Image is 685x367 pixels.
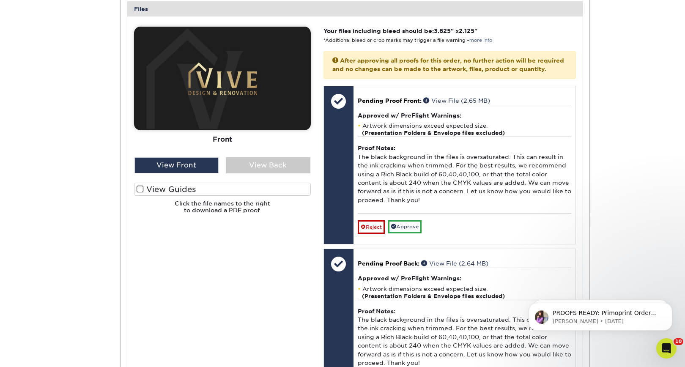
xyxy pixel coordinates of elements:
strong: Proof Notes: [358,145,395,151]
strong: (Presentation Folders & Envelope files excluded) [362,293,505,299]
p: Message from Erica, sent 2d ago [37,33,146,40]
iframe: Intercom live chat [656,338,677,359]
span: 2.125 [459,27,474,34]
h6: Click the file names to the right to download a PDF proof. [134,200,311,221]
a: more info [469,38,492,43]
iframe: Intercom notifications message [516,285,685,344]
span: 10 [674,338,683,345]
a: View File (2.64 MB) [421,260,488,267]
div: View Back [226,157,310,173]
div: Front [134,130,311,149]
h4: Approved w/ PreFlight Warnings: [358,112,571,119]
li: Artwork dimensions exceed expected size. [358,122,571,137]
strong: After approving all proofs for this order, no further action will be required and no changes can ... [332,57,564,72]
span: Pending Proof Back: [358,260,419,267]
a: Approve [388,220,422,233]
span: PROOFS READY: Primoprint Order 25925-114524-99244 Thank you for placing your print order with Pri... [37,25,144,183]
h4: Approved w/ PreFlight Warnings: [358,275,571,282]
li: Artwork dimensions exceed expected size. [358,285,571,300]
strong: Proof Notes: [358,308,395,315]
a: View File (2.65 MB) [423,97,490,104]
div: The black background in the files is oversaturated. This can result in the ink cracking when trim... [358,137,571,213]
strong: (Presentation Folders & Envelope files excluded) [362,130,505,136]
div: Files [127,1,583,16]
strong: Your files including bleed should be: " x " [323,27,477,34]
small: *Additional bleed or crop marks may trigger a file warning – [323,38,492,43]
a: Reject [358,220,385,234]
span: Pending Proof Front: [358,97,422,104]
label: View Guides [134,183,311,196]
span: 3.625 [434,27,451,34]
div: View Front [134,157,219,173]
